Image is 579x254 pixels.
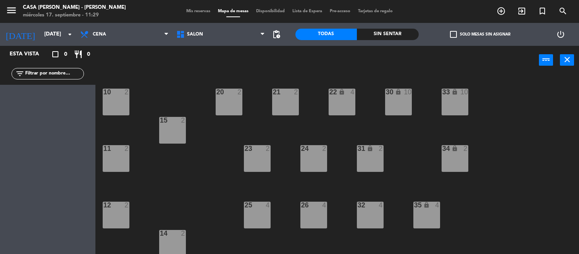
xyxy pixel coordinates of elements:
[538,6,547,16] i: turned_in_not
[103,145,104,152] div: 11
[237,89,242,95] div: 2
[442,145,443,152] div: 34
[395,89,402,95] i: lock
[435,202,440,209] div: 4
[357,29,419,40] div: Sin sentar
[560,54,574,66] button: close
[452,145,458,152] i: lock
[339,89,345,95] i: lock
[463,145,468,152] div: 2
[301,202,302,209] div: 26
[326,9,354,13] span: Pre-acceso
[6,5,17,19] button: menu
[563,55,572,64] i: close
[329,89,330,95] div: 22
[272,30,281,39] span: pending_actions
[103,89,104,95] div: 10
[379,145,383,152] div: 2
[23,4,126,11] div: Casa [PERSON_NAME] - [PERSON_NAME]
[517,6,526,16] i: exit_to_app
[51,50,60,59] i: crop_square
[497,6,506,16] i: add_circle_outline
[6,5,17,16] i: menu
[124,202,129,209] div: 2
[65,30,74,39] i: arrow_drop_down
[556,30,565,39] i: power_settings_new
[252,9,289,13] span: Disponibilidad
[4,50,55,59] div: Esta vista
[294,89,298,95] div: 2
[301,145,302,152] div: 24
[15,69,24,78] i: filter_list
[354,9,397,13] span: Tarjetas de regalo
[124,89,129,95] div: 2
[93,32,106,37] span: Cena
[379,202,383,209] div: 4
[214,9,252,13] span: Mapa de mesas
[542,55,551,64] i: power_input
[452,89,458,95] i: lock
[181,117,185,124] div: 2
[182,9,214,13] span: Mis reservas
[450,31,457,38] span: check_box_outline_blank
[414,202,414,209] div: 35
[423,202,430,208] i: lock
[64,50,67,59] span: 0
[295,29,357,40] div: Todas
[322,145,327,152] div: 2
[322,202,327,209] div: 4
[103,202,104,209] div: 12
[216,89,217,95] div: 20
[24,70,84,78] input: Filtrar por nombre...
[558,6,568,16] i: search
[539,54,553,66] button: power_input
[23,11,126,19] div: miércoles 17. septiembre - 11:29
[187,32,203,37] span: SALON
[404,89,411,95] div: 10
[124,145,129,152] div: 2
[450,31,510,38] label: Solo mesas sin asignar
[266,202,270,209] div: 4
[367,145,373,152] i: lock
[289,9,326,13] span: Lista de Espera
[266,145,270,152] div: 2
[350,89,355,95] div: 4
[87,50,90,59] span: 0
[74,50,83,59] i: restaurant
[460,89,468,95] div: 10
[442,89,443,95] div: 33
[181,230,185,237] div: 2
